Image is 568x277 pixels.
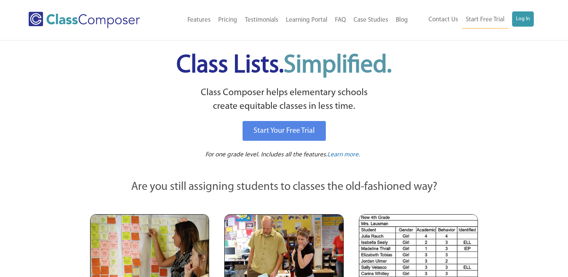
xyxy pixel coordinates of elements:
[327,150,360,160] a: Learn more.
[205,151,327,158] span: For one grade level. Includes all the features.
[282,12,331,29] a: Learning Portal
[425,11,462,28] a: Contact Us
[176,53,392,78] span: Class Lists.
[284,53,392,78] span: Simplified.
[254,127,315,135] span: Start Your Free Trial
[184,12,214,29] a: Features
[243,121,326,141] a: Start Your Free Trial
[412,11,534,29] nav: Header Menu
[331,12,350,29] a: FAQ
[214,12,241,29] a: Pricing
[392,12,412,29] a: Blog
[462,11,508,29] a: Start Free Trial
[512,11,534,27] a: Log In
[29,12,140,28] img: Class Composer
[327,151,360,158] span: Learn more.
[89,86,479,114] p: Class Composer helps elementary schools create equitable classes in less time.
[241,12,282,29] a: Testimonials
[350,12,392,29] a: Case Studies
[90,179,478,196] p: Are you still assigning students to classes the old-fashioned way?
[162,12,412,29] nav: Header Menu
